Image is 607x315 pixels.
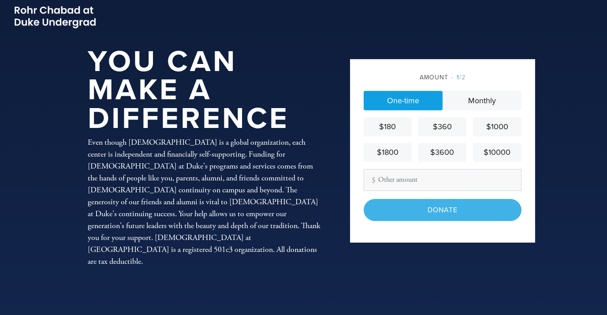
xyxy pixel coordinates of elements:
[451,74,465,81] span: /2
[364,117,412,136] a: $180
[88,48,321,133] h1: You Can Make a Difference
[364,143,412,162] a: $1800
[367,146,408,158] div: $1800
[364,73,521,82] div: Amount
[477,146,518,158] div: $10000
[473,117,521,136] a: $1000
[364,91,443,110] a: One-time
[367,121,408,133] div: $180
[418,143,466,162] a: $3600
[422,146,463,158] div: $3600
[88,136,321,267] div: Even though [DEMOGRAPHIC_DATA] is a global organization, each center is independent and financial...
[418,117,466,136] a: $360
[364,169,521,191] input: Other amount
[473,143,521,162] a: $10000
[457,74,459,81] span: 1
[477,121,518,133] div: $1000
[13,4,97,30] img: Picture2_0.png
[422,121,463,133] div: $360
[443,91,521,110] a: Monthly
